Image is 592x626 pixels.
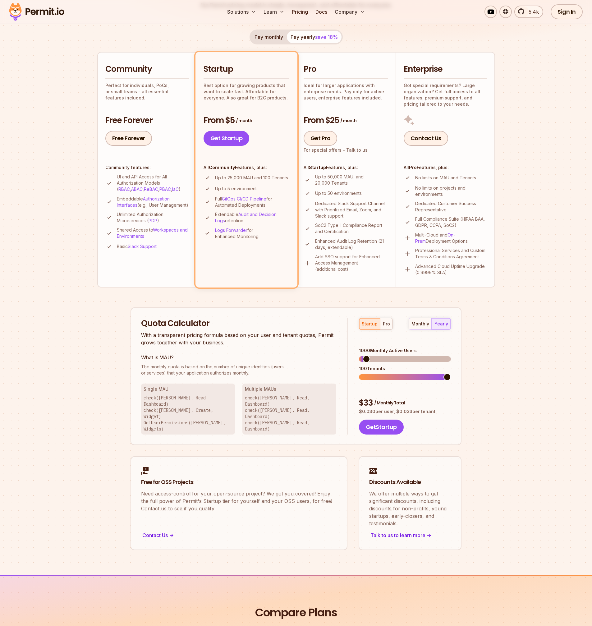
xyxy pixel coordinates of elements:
div: pro [383,321,390,327]
button: Learn [261,6,287,18]
div: $ 33 [359,398,451,409]
p: Basic [117,243,157,250]
strong: Community [209,165,235,170]
a: ABAC [131,186,143,192]
h3: Free Forever [105,115,189,126]
h2: Free for OSS Projects [141,478,337,486]
a: IaC [172,186,179,192]
a: Sign In [551,4,583,19]
h2: Startup [204,64,289,75]
p: $ 0.030 per user, $ 0.033 per tenant [359,408,451,415]
p: for Enhanced Monitoring [215,227,289,240]
p: Embeddable (e.g., User Management) [117,196,189,208]
p: SoC2 Type II Compliance Report and Certification [315,222,388,235]
span: / month [236,117,252,124]
h4: All Features, plus: [404,164,487,171]
span: 5.4k [525,8,539,16]
p: Advanced Cloud Uptime Upgrade (0.9999% SLA) [415,263,487,276]
h2: Community [105,64,189,75]
span: / month [340,117,356,124]
h2: Pro [304,64,388,75]
p: Ideal for larger applications with enterprise needs. Pay only for active users, enterprise featur... [304,82,388,101]
h2: Discounts Available [369,478,451,486]
button: Company [332,6,367,18]
h4: All Features, plus: [304,164,388,171]
a: Get Startup [204,131,250,146]
p: Up to 25,000 MAU and 100 Tenants [215,175,288,181]
a: RBAC [118,186,130,192]
span: -> [169,532,174,539]
a: On-Prem [415,232,455,244]
a: Free Forever [105,131,152,146]
strong: Pro [409,165,417,170]
h2: Quota Calculator [141,318,336,329]
p: Add SSO support for Enhanced Access Management (additional cost) [315,254,388,272]
div: For special offers - [304,147,368,153]
a: Talk to us [346,147,368,153]
a: Authorization Interfaces [117,196,170,208]
p: Dedicated Customer Success Representative [415,200,487,213]
p: Professional Services and Custom Terms & Conditions Agreement [415,247,487,260]
span: The monthly quota is based on the number of unique identities (users [141,364,336,370]
p: Got special requirements? Large organization? Get full access to all features, premium support, a... [404,82,487,107]
a: ReBAC [144,186,158,192]
strong: Startup [309,165,326,170]
a: PDP [149,218,157,223]
h3: From $5 [204,115,289,126]
span: -> [427,532,431,539]
h4: All Features, plus: [204,164,289,171]
h3: Multiple MAUs [245,386,334,392]
div: Contact Us [141,531,337,540]
p: Full for Automated Deployments [215,196,289,208]
h3: Single MAU [144,386,232,392]
p: Perfect for individuals, PoCs, or small teams - all essential features included. [105,82,189,101]
a: Logs Forwarder [215,228,247,233]
h3: What is MAU? [141,354,336,361]
div: 1000 Monthly Active Users [359,348,451,354]
a: PBAC [159,186,171,192]
p: With a transparent pricing formula based on your user and tenant quotas, Permit grows together wi... [141,331,336,346]
a: Discounts AvailableWe offer multiple ways to get significant discounts, including discounts for n... [359,456,461,550]
span: / Monthly Total [374,400,405,406]
p: or services) that your application authorizes monthly. [141,364,336,376]
a: Audit and Decision Logs [215,212,277,223]
p: check([PERSON_NAME], Read, Dashboard) check([PERSON_NAME], Read, Dashboard) check([PERSON_NAME], ... [245,395,334,432]
a: Contact Us [404,131,448,146]
a: GitOps CI/CD Pipeline [222,196,266,201]
a: Free for OSS ProjectsNeed access-control for your open-source project? We got you covered! Enjoy ... [131,456,347,550]
p: Dedicated Slack Support Channel with Prioritized Email, Zoom, and Slack support [315,200,388,219]
p: UI and API Access for All Authorization Models ( , , , , ) [117,174,189,192]
p: Up to 50 environments [315,190,362,196]
button: GetStartup [359,420,404,435]
a: Docs [313,6,330,18]
button: Solutions [225,6,259,18]
div: 100 Tenants [359,366,451,372]
p: Up to 50,000 MAU, and 20,000 Tenants [315,174,388,186]
a: Slack Support [128,244,157,249]
h2: Compare Plans [255,605,337,620]
h3: From $25 [304,115,388,126]
p: Need access-control for your open-source project? We got you covered! Enjoy the full power of Per... [141,490,337,512]
button: Pay monthly [251,31,287,43]
h4: Community features: [105,164,189,171]
img: Permit logo [6,1,67,22]
p: Full Compliance Suite (HIPAA BAA, GDPR, CCPA, SoC2) [415,216,487,228]
a: Pricing [289,6,310,18]
p: Up to 5 environment [215,186,257,192]
p: Multi-Cloud and Deployment Options [415,232,487,244]
p: check([PERSON_NAME], Read, Dashboard) check([PERSON_NAME], Create, Widget) GetUserPermissions([PE... [144,395,232,432]
div: Talk to us to learn more [369,531,451,540]
p: No limits on projects and environments [415,185,487,197]
p: Best option for growing products that want to scale fast. Affordable for everyone. Also great for... [204,82,289,101]
a: 5.4k [514,6,543,18]
p: Enhanced Audit Log Retention (21 days, extendable) [315,238,388,251]
p: Extendable retention [215,211,289,224]
h2: Enterprise [404,64,487,75]
p: Shared Access to [117,227,189,239]
p: No limits on MAU and Tenants [415,175,476,181]
a: Get Pro [304,131,337,146]
p: Unlimited Authorization Microservices ( ) [117,211,189,224]
p: We offer multiple ways to get significant discounts, including discounts for non-profits, young s... [369,490,451,527]
div: monthly [411,321,429,327]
